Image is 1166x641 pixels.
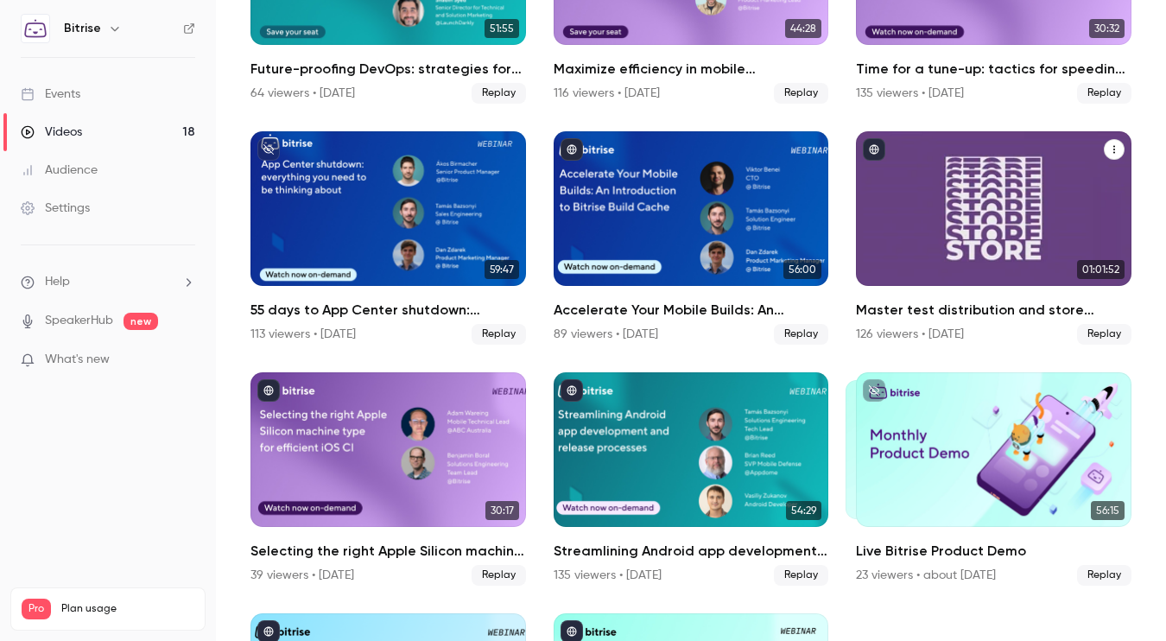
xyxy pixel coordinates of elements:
[1077,324,1131,345] span: Replay
[250,131,526,345] a: 59:4755 days to App Center shutdown: everything you need to be thinking about113 viewers • [DATE]...
[472,324,526,345] span: Replay
[21,162,98,179] div: Audience
[785,19,821,38] span: 44:28
[472,83,526,104] span: Replay
[786,501,821,520] span: 54:29
[45,312,113,330] a: SpeakerHub
[554,300,829,320] h2: Accelerate Your Mobile Builds: An Introduction to Bitrise Build Cache
[856,326,964,343] div: 126 viewers • [DATE]
[22,599,51,619] span: Pro
[554,541,829,562] h2: Streamlining Android app development and release processes
[250,326,356,343] div: 113 viewers • [DATE]
[856,567,996,584] div: 23 viewers • about [DATE]
[485,260,519,279] span: 59:47
[774,565,828,586] span: Replay
[257,138,280,161] button: unpublished
[856,131,1131,345] li: Master test distribution and store releases: Navigating App Center's Shutdown
[554,326,658,343] div: 89 viewers • [DATE]
[856,85,964,102] div: 135 viewers • [DATE]
[863,138,885,161] button: published
[856,372,1131,586] li: Live Bitrise Product Demo
[554,372,829,586] a: 54:29Streamlining Android app development and release processes135 viewers • [DATE]Replay
[554,85,660,102] div: 116 viewers • [DATE]
[856,541,1131,562] h2: Live Bitrise Product Demo
[250,541,526,562] h2: Selecting the right Apple Silicon machine type for efficient iOS CI
[1077,565,1131,586] span: Replay
[774,83,828,104] span: Replay
[257,379,280,402] button: published
[1077,83,1131,104] span: Replay
[554,59,829,79] h2: Maximize efficiency in mobile development with expert CI/CD strategies
[561,138,583,161] button: published
[250,59,526,79] h2: Future-proofing DevOps: strategies for 2025 and beyond
[250,372,526,586] li: Selecting the right Apple Silicon machine type for efficient iOS CI
[64,20,101,37] h6: Bitrise
[250,131,526,345] li: 55 days to App Center shutdown: everything you need to be thinking about
[250,85,355,102] div: 64 viewers • [DATE]
[22,15,49,42] img: Bitrise
[250,567,354,584] div: 39 viewers • [DATE]
[561,379,583,402] button: published
[856,59,1131,79] h2: Time for a tune-up: tactics for speeding up iOS continuous integration
[250,300,526,320] h2: 55 days to App Center shutdown: everything you need to be thinking about
[774,324,828,345] span: Replay
[856,131,1131,345] a: 01:01:52Master test distribution and store releases: Navigating App Center's Shutdown126 viewers ...
[1091,501,1125,520] span: 56:15
[21,86,80,103] div: Events
[21,124,82,141] div: Videos
[250,372,526,586] a: 30:17Selecting the right Apple Silicon machine type for efficient iOS CI39 viewers • [DATE]Replay
[863,379,885,402] button: unpublished
[124,313,158,330] span: new
[472,565,526,586] span: Replay
[554,567,662,584] div: 135 viewers • [DATE]
[45,273,70,291] span: Help
[61,602,194,616] span: Plan usage
[485,501,519,520] span: 30:17
[485,19,519,38] span: 51:55
[21,200,90,217] div: Settings
[783,260,821,279] span: 56:00
[21,273,195,291] li: help-dropdown-opener
[45,351,110,369] span: What's new
[554,131,829,345] li: Accelerate Your Mobile Builds: An Introduction to Bitrise Build Cache
[856,372,1131,586] a: 56:1556:15Live Bitrise Product Demo23 viewers • about [DATE]Replay
[554,372,829,586] li: Streamlining Android app development and release processes
[554,131,829,345] a: 56:00Accelerate Your Mobile Builds: An Introduction to Bitrise Build Cache89 viewers • [DATE]Replay
[1077,260,1125,279] span: 01:01:52
[856,300,1131,320] h2: Master test distribution and store releases: Navigating App Center's Shutdown
[1089,19,1125,38] span: 30:32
